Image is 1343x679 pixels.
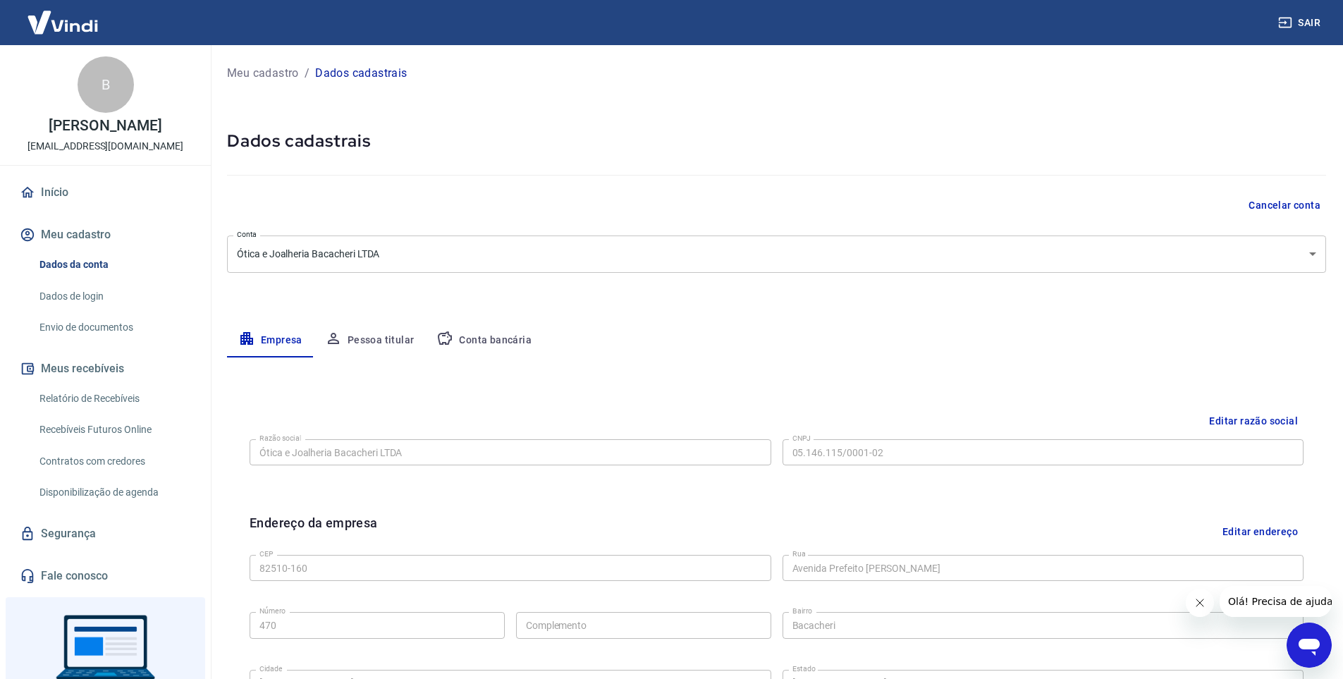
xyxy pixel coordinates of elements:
[792,549,806,559] label: Rua
[314,324,426,357] button: Pessoa titular
[259,549,273,559] label: CEP
[34,478,194,507] a: Disponibilização de agenda
[237,229,257,240] label: Conta
[305,65,309,82] p: /
[792,433,811,444] label: CNPJ
[78,56,134,113] div: B
[425,324,543,357] button: Conta bancária
[17,518,194,549] a: Segurança
[227,130,1326,152] h5: Dados cadastrais
[1287,623,1332,668] iframe: Botão para abrir a janela de mensagens
[34,313,194,342] a: Envio de documentos
[34,384,194,413] a: Relatório de Recebíveis
[17,1,109,44] img: Vindi
[227,324,314,357] button: Empresa
[792,663,816,674] label: Estado
[27,139,183,154] p: [EMAIL_ADDRESS][DOMAIN_NAME]
[259,433,301,444] label: Razão social
[49,118,161,133] p: [PERSON_NAME]
[1203,408,1304,434] button: Editar razão social
[1243,192,1326,219] button: Cancelar conta
[34,250,194,279] a: Dados da conta
[315,65,407,82] p: Dados cadastrais
[17,219,194,250] button: Meu cadastro
[34,282,194,311] a: Dados de login
[1217,513,1304,549] button: Editar endereço
[1275,10,1326,36] button: Sair
[1186,589,1214,617] iframe: Fechar mensagem
[34,415,194,444] a: Recebíveis Futuros Online
[34,447,194,476] a: Contratos com credores
[8,10,118,21] span: Olá! Precisa de ajuda?
[17,561,194,592] a: Fale conosco
[227,65,299,82] a: Meu cadastro
[250,513,378,549] h6: Endereço da empresa
[17,177,194,208] a: Início
[259,663,282,674] label: Cidade
[227,235,1326,273] div: Ótica e Joalheria Bacacheri LTDA
[17,353,194,384] button: Meus recebíveis
[792,606,812,616] label: Bairro
[1220,586,1332,617] iframe: Mensagem da empresa
[259,606,286,616] label: Número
